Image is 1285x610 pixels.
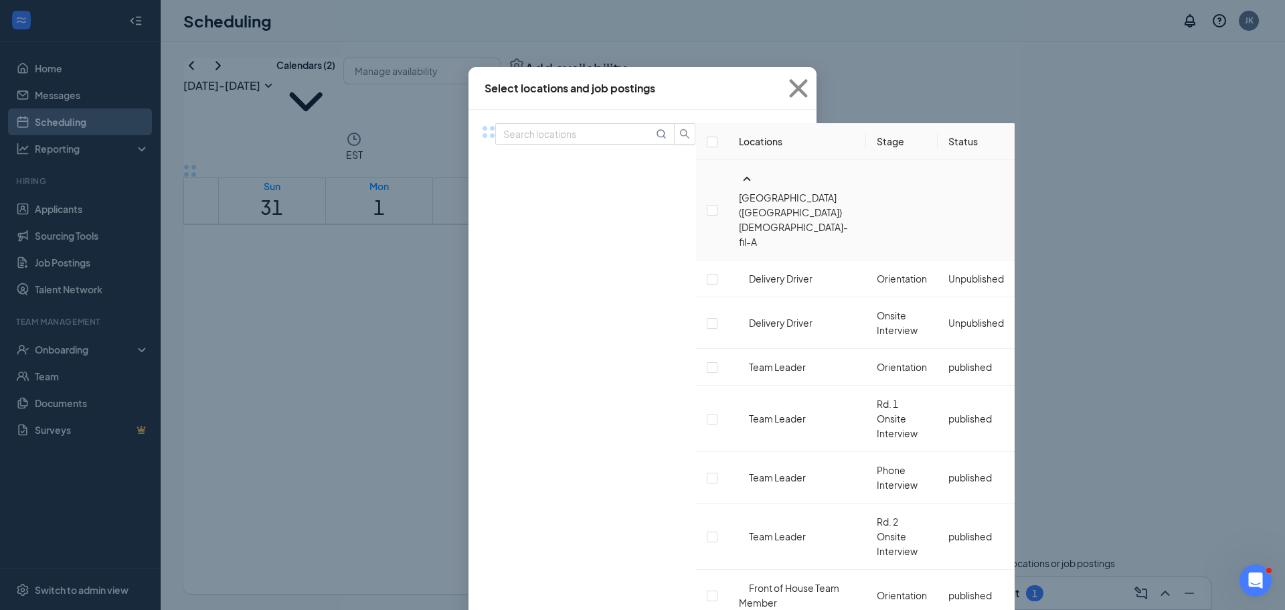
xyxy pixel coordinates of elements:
[485,81,655,96] div: Select locations and job postings
[948,589,992,601] span: published
[1239,564,1272,597] iframe: Intercom live chat
[948,412,992,425] span: published
[780,67,817,110] button: Close
[948,317,1004,329] span: Unpublished
[749,412,806,425] span: Team Leader
[780,70,817,106] svg: Cross
[739,582,839,609] span: Front of House Team Member
[656,129,667,139] svg: MagnifyingGlass
[503,127,653,141] input: Search locations
[938,123,1015,160] th: Status
[866,123,938,160] th: Stage
[877,398,918,439] span: Rd. 1 Onsite Interview
[877,464,918,491] span: Phone Interview
[674,123,695,145] button: search
[739,220,855,249] p: [DEMOGRAPHIC_DATA]-fil-A
[739,192,842,218] span: [GEOGRAPHIC_DATA] ([GEOGRAPHIC_DATA])
[739,171,755,187] svg: SmallChevronUp
[948,530,992,542] span: published
[728,123,866,160] th: Locations
[675,129,695,139] span: search
[749,530,806,542] span: Team Leader
[749,317,812,329] span: Delivery Driver
[749,471,806,483] span: Team Leader
[948,273,1004,285] span: Unpublished
[749,361,806,373] span: Team Leader
[948,471,992,483] span: published
[877,309,918,336] span: Onsite Interview
[877,361,927,373] span: Orientation
[877,273,927,285] span: Orientation
[749,273,812,285] span: Delivery Driver
[877,589,927,601] span: Orientation
[877,516,918,557] span: Rd. 2 Onsite Interview
[948,361,992,373] span: published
